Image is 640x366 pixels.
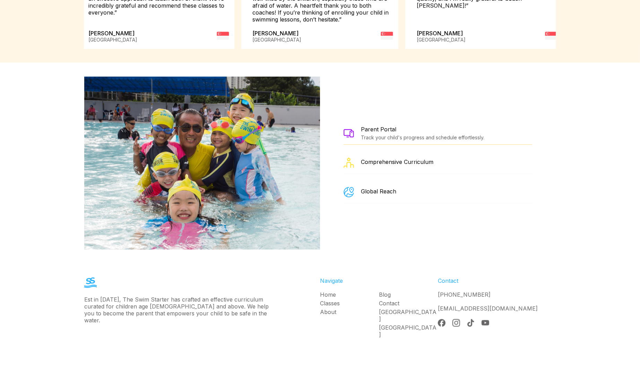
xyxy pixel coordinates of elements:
[82,77,322,250] img: The Swim Starter coach with kids attending a swimming lesson
[379,291,438,298] a: Blog
[467,319,475,327] img: Tik Tok
[482,319,489,327] img: YouTube
[84,296,273,324] div: Est in [DATE], The Swim Starter has crafted an effective curriculum curated for children age [DEM...
[438,278,556,285] div: Contact
[379,309,438,323] a: [GEOGRAPHIC_DATA]
[320,300,379,307] a: Classes
[417,37,466,43] div: [GEOGRAPHIC_DATA]
[88,37,137,43] div: [GEOGRAPHIC_DATA]
[379,324,438,338] a: [GEOGRAPHIC_DATA]
[84,278,97,288] img: The Swim Starter Logo
[545,30,557,42] img: flag
[361,188,396,195] div: Global Reach
[452,319,460,327] img: Instagram
[344,158,354,168] img: a swimming coach for kids giving individualised feedback
[88,30,137,43] div: [PERSON_NAME]
[438,291,491,298] a: [PHONE_NUMBER]
[320,278,438,285] div: Navigate
[217,30,229,42] img: flag
[253,37,302,43] div: [GEOGRAPHIC_DATA]
[381,30,393,42] img: flag
[438,305,538,312] a: [EMAIL_ADDRESS][DOMAIN_NAME]
[438,319,446,327] img: Facebook
[253,30,302,43] div: [PERSON_NAME]
[320,291,379,298] a: Home
[361,159,433,166] div: Comprehensive Curriculum
[344,129,354,137] img: The Swim Starter coach with kids attending a swimming lesson
[379,300,438,307] a: Contact
[320,309,379,316] a: About
[361,135,484,141] div: Track your child's progress and schedule effortlessly.
[361,126,484,133] div: Parent Portal
[344,187,354,198] img: a happy child attending a group swimming lesson for kids
[417,30,466,43] div: [PERSON_NAME]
